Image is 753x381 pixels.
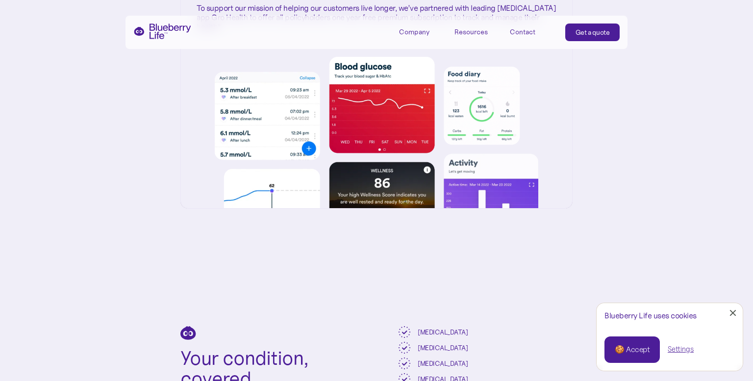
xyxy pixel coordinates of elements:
[133,24,191,39] a: home
[454,24,499,40] div: Resources
[399,24,443,40] div: Company
[615,344,650,355] div: 🍪 Accept
[418,344,468,352] div: [MEDICAL_DATA]
[668,344,694,355] a: Settings
[723,303,743,323] a: Close Cookie Popup
[510,28,535,36] div: Contact
[510,24,554,40] a: Contact
[197,3,556,32] p: To support our mission of helping our customers live longer, we’ve partnered with leading [MEDICA...
[418,359,468,368] div: [MEDICAL_DATA]
[576,27,610,37] div: Get a quote
[604,336,660,363] a: 🍪 Accept
[604,311,735,320] div: Blueberry Life uses cookies
[399,28,429,36] div: Company
[418,328,468,336] div: [MEDICAL_DATA]
[565,24,620,41] a: Get a quote
[733,313,733,313] div: Close Cookie Popup
[454,28,488,36] div: Resources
